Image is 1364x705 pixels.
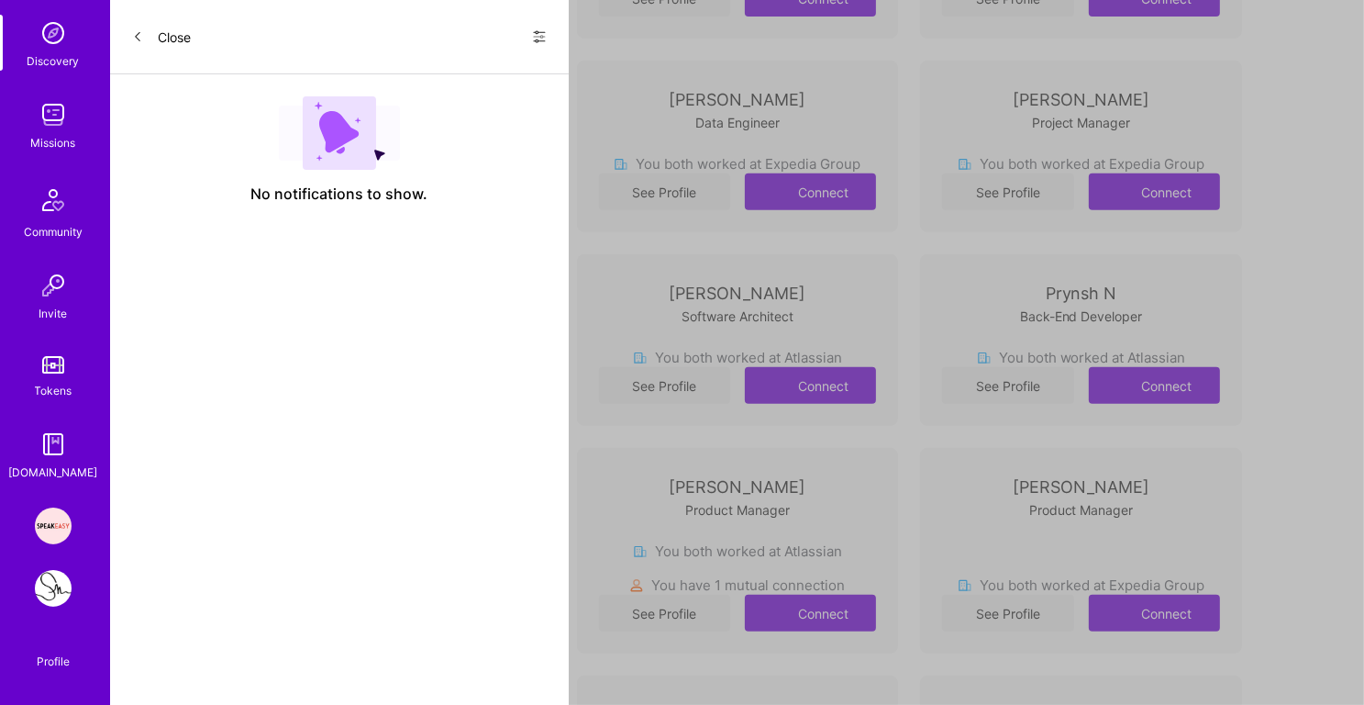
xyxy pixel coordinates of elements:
a: Speakeasy: Software Engineer to help Customers write custom functions [30,508,76,544]
img: Speakeasy: Software Engineer to help Customers write custom functions [35,508,72,544]
img: tokens [42,356,64,374]
img: Backend Engineer for Sports Photography Workflow Platform [35,570,72,607]
a: Backend Engineer for Sports Photography Workflow Platform [30,570,76,607]
img: Invite [35,267,72,304]
a: Profile [30,632,76,669]
span: No notifications to show. [251,185,428,204]
div: Discovery [28,51,80,71]
div: Community [24,222,83,241]
img: teamwork [35,96,72,133]
button: Close [132,22,191,51]
img: empty [279,96,400,170]
div: Missions [31,133,76,152]
img: discovery [35,15,72,51]
div: Invite [39,304,68,323]
div: Tokens [35,381,72,400]
img: Community [31,178,75,222]
img: guide book [35,426,72,463]
div: [DOMAIN_NAME] [9,463,98,482]
div: Profile [37,652,70,669]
